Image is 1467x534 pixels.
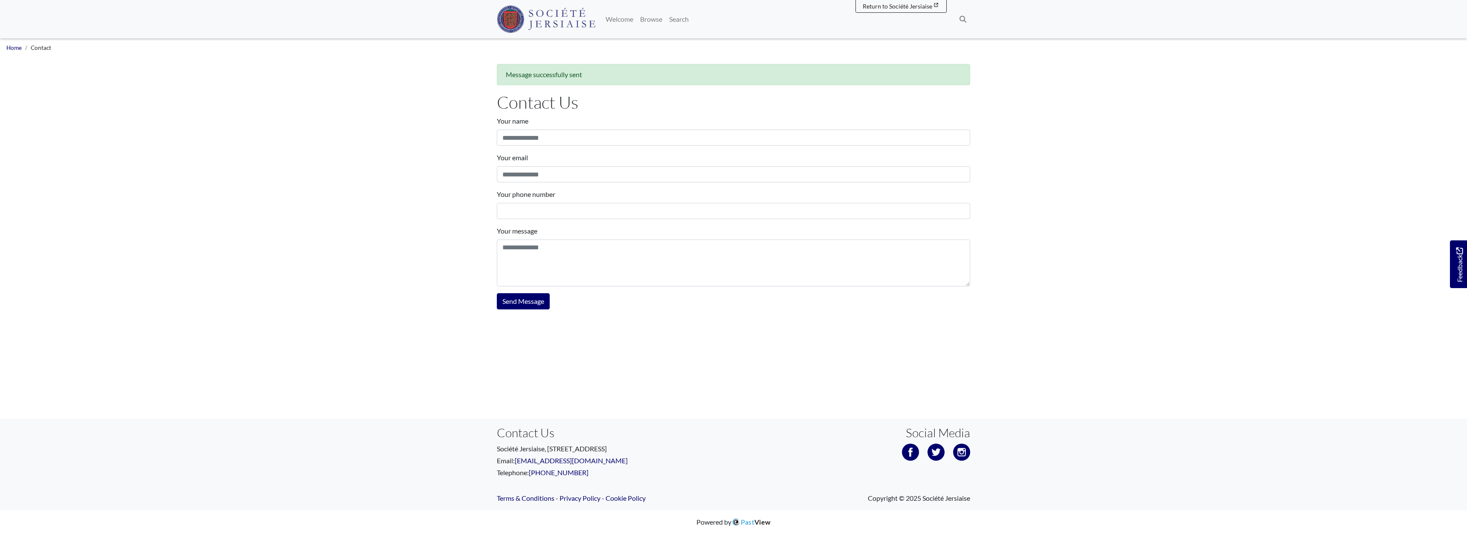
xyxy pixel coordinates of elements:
button: Send Message [497,293,550,309]
a: Cookie Policy [606,494,646,502]
a: Welcome [602,11,637,28]
span: Return to Société Jersiaise [863,3,932,10]
span: Past [741,518,771,526]
a: Terms & Conditions [497,494,554,502]
span: View [754,518,771,526]
p: Email: [497,456,727,466]
label: Your phone number [497,189,555,199]
a: PastView [731,518,771,526]
a: Privacy Policy [560,494,600,502]
p: Société Jersiaise, [STREET_ADDRESS] [497,444,727,454]
a: Search [666,11,692,28]
a: Browse [637,11,666,28]
h1: Contact Us [497,92,970,113]
a: [EMAIL_ADDRESS][DOMAIN_NAME] [515,456,628,465]
label: Your email [497,153,528,163]
p: Telephone: [497,468,727,478]
a: Home [6,44,22,51]
p: Message successfully sent [506,69,961,80]
a: Société Jersiaise logo [497,3,595,35]
img: Société Jersiaise [497,6,595,33]
label: Your name [497,116,528,126]
a: [PHONE_NUMBER] [529,468,589,476]
span: Contact [31,44,51,51]
a: Would you like to provide feedback? [1450,240,1467,288]
label: Your message [497,226,537,236]
div: Powered by [696,517,771,527]
span: Copyright © 2025 Société Jersiaise [868,493,970,503]
h3: Social Media [906,426,970,440]
span: Feedback [1454,247,1464,282]
h3: Contact Us [497,426,727,440]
